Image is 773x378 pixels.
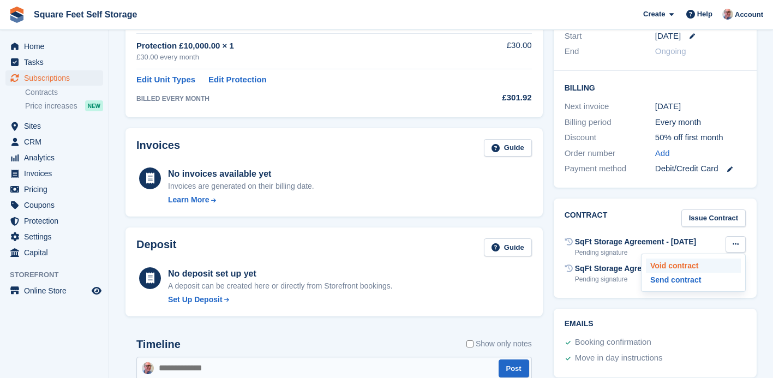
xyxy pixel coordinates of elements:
[24,197,89,213] span: Coupons
[643,9,665,20] span: Create
[575,236,696,248] div: SqFt Storage Agreement - [DATE]
[5,166,103,181] a: menu
[24,150,89,165] span: Analytics
[646,273,741,287] a: Send contract
[655,131,746,144] div: 50% off first month
[5,39,103,54] a: menu
[5,182,103,197] a: menu
[25,87,103,98] a: Contracts
[655,147,670,160] a: Add
[565,163,655,175] div: Payment method
[24,245,89,260] span: Capital
[208,74,267,86] a: Edit Protection
[142,362,154,374] img: David Greer
[136,238,176,256] h2: Deposit
[24,283,89,298] span: Online Store
[25,101,77,111] span: Price increases
[5,283,103,298] a: menu
[5,213,103,229] a: menu
[24,70,89,86] span: Subscriptions
[5,118,103,134] a: menu
[655,46,686,56] span: Ongoing
[565,131,655,144] div: Discount
[459,33,532,69] td: £30.00
[29,5,141,23] a: Square Feet Self Storage
[168,267,393,280] div: No deposit set up yet
[459,92,532,104] div: £301.92
[168,280,393,292] p: A deposit can be created here or directly from Storefront bookings.
[722,9,733,20] img: David Greer
[5,134,103,149] a: menu
[136,139,180,157] h2: Invoices
[24,166,89,181] span: Invoices
[499,359,529,377] button: Post
[466,338,474,350] input: Show only notes
[565,320,746,328] h2: Emails
[136,52,459,63] div: £30.00 every month
[136,74,195,86] a: Edit Unit Types
[168,294,393,305] a: Set Up Deposit
[575,248,696,257] div: Pending signature
[735,9,763,20] span: Account
[5,55,103,70] a: menu
[136,338,181,351] h2: Timeline
[565,147,655,160] div: Order number
[5,150,103,165] a: menu
[575,352,663,365] div: Move in day instructions
[24,213,89,229] span: Protection
[5,245,103,260] a: menu
[136,40,459,52] div: Protection £10,000.00 × 1
[565,82,746,93] h2: Billing
[10,269,109,280] span: Storefront
[25,100,103,112] a: Price increases NEW
[9,7,25,23] img: stora-icon-8386f47178a22dfd0bd8f6a31ec36ba5ce8667c1dd55bd0f319d3a0aa187defe.svg
[168,294,223,305] div: Set Up Deposit
[575,263,696,274] div: SqFt Storage Agreement - [DATE]
[5,229,103,244] a: menu
[168,194,209,206] div: Learn More
[24,39,89,54] span: Home
[565,30,655,43] div: Start
[646,259,741,273] a: Void contract
[24,134,89,149] span: CRM
[168,167,314,181] div: No invoices available yet
[90,284,103,297] a: Preview store
[565,209,608,227] h2: Contract
[168,181,314,192] div: Invoices are generated on their billing date.
[681,209,746,227] a: Issue Contract
[24,118,89,134] span: Sites
[24,229,89,244] span: Settings
[565,100,655,113] div: Next invoice
[24,182,89,197] span: Pricing
[5,70,103,86] a: menu
[655,100,746,113] div: [DATE]
[85,100,103,111] div: NEW
[575,336,651,349] div: Booking confirmation
[565,45,655,58] div: End
[697,9,712,20] span: Help
[484,139,532,157] a: Guide
[136,94,459,104] div: BILLED EVERY MONTH
[655,30,681,43] time: 2025-09-01 00:00:00 UTC
[655,116,746,129] div: Every month
[5,197,103,213] a: menu
[24,55,89,70] span: Tasks
[466,338,532,350] label: Show only notes
[168,194,314,206] a: Learn More
[575,274,696,284] div: Pending signature
[565,116,655,129] div: Billing period
[484,238,532,256] a: Guide
[655,163,746,175] div: Debit/Credit Card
